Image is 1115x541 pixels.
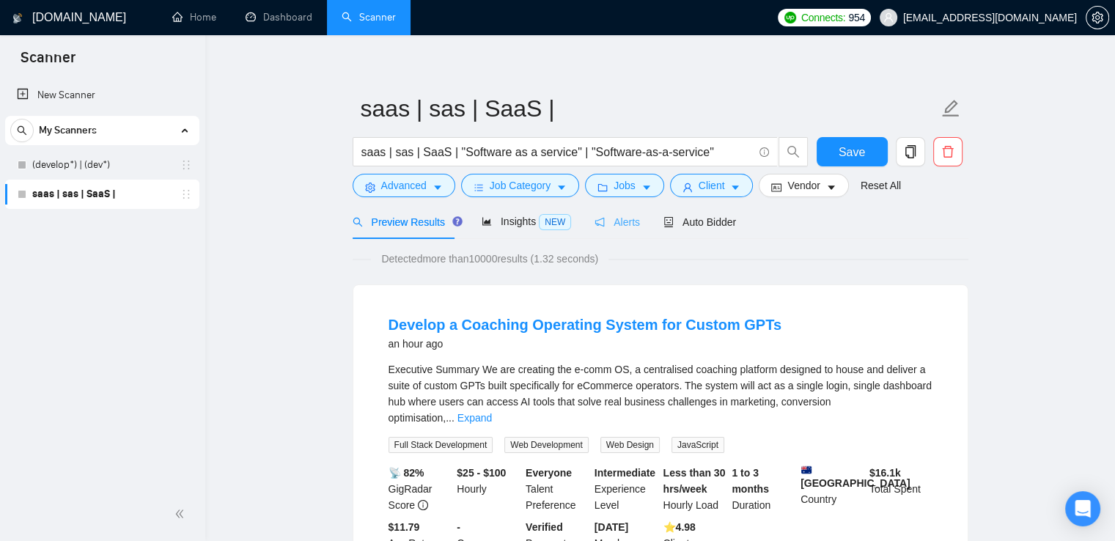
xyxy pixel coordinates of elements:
button: idcardVendorcaret-down [759,174,848,197]
span: ... [446,412,455,424]
b: Less than 30 hrs/week [663,467,726,495]
a: Develop a Coaching Operating System for Custom GPTs [389,317,781,333]
span: Connects: [801,10,845,26]
div: Duration [729,465,798,513]
b: $25 - $100 [457,467,506,479]
span: My Scanners [39,116,97,145]
input: Search Freelance Jobs... [361,143,753,161]
span: idcard [771,182,781,193]
a: homeHome [172,11,216,23]
span: notification [595,217,605,227]
span: holder [180,159,192,171]
span: bars [474,182,484,193]
li: New Scanner [5,81,199,110]
span: Vendor [787,177,820,194]
button: setting [1086,6,1109,29]
div: an hour ago [389,335,781,353]
span: user [682,182,693,193]
b: 📡 82% [389,467,424,479]
b: Verified [526,521,563,533]
span: JavaScript [671,437,724,453]
div: GigRadar Score [386,465,455,513]
span: search [779,145,807,158]
span: Web Design [600,437,660,453]
span: area-chart [482,216,492,227]
span: caret-down [433,182,443,193]
b: - [457,521,460,533]
span: Advanced [381,177,427,194]
a: setting [1086,12,1109,23]
button: search [779,137,808,166]
b: [DATE] [595,521,628,533]
input: Scanner name... [361,90,938,127]
span: double-left [174,507,189,521]
span: Full Stack Development [389,437,493,453]
span: setting [1086,12,1108,23]
button: search [10,119,34,142]
img: 🇦🇺 [801,465,812,475]
b: Intermediate [595,467,655,479]
div: Tooltip anchor [451,215,464,228]
button: userClientcaret-down [670,174,754,197]
div: Hourly [454,465,523,513]
span: info-circle [759,147,769,157]
span: copy [897,145,924,158]
img: upwork-logo.png [784,12,796,23]
button: barsJob Categorycaret-down [461,174,579,197]
span: user [883,12,894,23]
button: settingAdvancedcaret-down [353,174,455,197]
span: edit [941,99,960,118]
span: caret-down [730,182,740,193]
span: caret-down [641,182,652,193]
div: Talent Preference [523,465,592,513]
li: My Scanners [5,116,199,209]
b: $ 16.1k [869,467,901,479]
div: Country [798,465,866,513]
a: saas | sas | SaaS | [32,180,172,209]
b: $11.79 [389,521,420,533]
span: Preview Results [353,216,458,228]
span: holder [180,188,192,200]
img: logo [12,7,23,30]
div: Total Spent [866,465,935,513]
div: Executive Summary We are creating the e-comm OS, a centralised coaching platform designed to hous... [389,361,932,426]
span: Job Category [490,177,551,194]
b: [GEOGRAPHIC_DATA] [801,465,910,489]
a: searchScanner [342,11,396,23]
span: Save [839,143,865,161]
div: Hourly Load [660,465,729,513]
span: NEW [539,214,571,230]
a: New Scanner [17,81,188,110]
b: Everyone [526,467,572,479]
span: 954 [848,10,864,26]
span: Insights [482,216,571,227]
span: Alerts [595,216,640,228]
span: caret-down [556,182,567,193]
a: (develop*) | (dev*) [32,150,172,180]
button: folderJobscaret-down [585,174,664,197]
span: Detected more than 10000 results (1.32 seconds) [371,251,608,267]
span: setting [365,182,375,193]
span: info-circle [418,500,428,510]
b: ⭐️ 4.98 [663,521,696,533]
div: Open Intercom Messenger [1065,491,1100,526]
span: folder [597,182,608,193]
a: dashboardDashboard [246,11,312,23]
span: search [11,125,33,136]
span: caret-down [826,182,836,193]
a: Expand [457,412,492,424]
span: Web Development [504,437,589,453]
button: copy [896,137,925,166]
span: search [353,217,363,227]
button: delete [933,137,963,166]
span: robot [663,217,674,227]
span: delete [934,145,962,158]
div: Experience Level [592,465,660,513]
span: Auto Bidder [663,216,736,228]
span: Jobs [614,177,636,194]
button: Save [817,137,888,166]
span: Scanner [9,47,87,78]
b: 1 to 3 months [732,467,769,495]
a: Reset All [861,177,901,194]
span: Client [699,177,725,194]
